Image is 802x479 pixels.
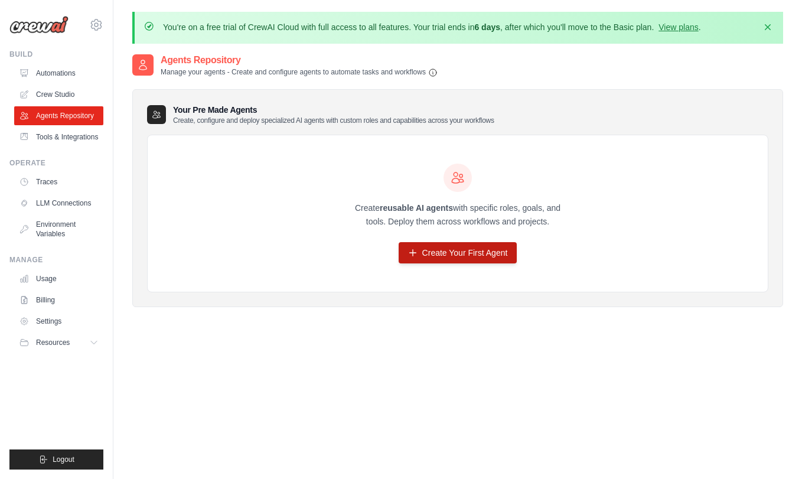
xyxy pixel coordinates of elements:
a: View plans [658,22,698,32]
a: Agents Repository [14,106,103,125]
p: Create with specific roles, goals, and tools. Deploy them across workflows and projects. [344,201,571,229]
p: Create, configure and deploy specialized AI agents with custom roles and capabilities across your... [173,116,494,125]
div: Operate [9,158,103,168]
a: Tools & Integrations [14,128,103,146]
a: Crew Studio [14,85,103,104]
h3: Your Pre Made Agents [173,104,494,125]
button: Logout [9,449,103,470]
strong: reusable AI agents [380,203,453,213]
button: Resources [14,333,103,352]
a: Usage [14,269,103,288]
strong: 6 days [474,22,500,32]
a: Settings [14,312,103,331]
a: Billing [14,291,103,309]
span: Logout [53,455,74,464]
h2: Agents Repository [161,53,438,67]
a: Environment Variables [14,215,103,243]
div: Manage [9,255,103,265]
a: Automations [14,64,103,83]
a: Traces [14,172,103,191]
span: Resources [36,338,70,347]
div: Build [9,50,103,59]
p: You're on a free trial of CrewAI Cloud with full access to all features. Your trial ends in , aft... [163,21,701,33]
p: Manage your agents - Create and configure agents to automate tasks and workflows [161,67,438,77]
img: Logo [9,16,69,34]
a: LLM Connections [14,194,103,213]
a: Create Your First Agent [399,242,517,263]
